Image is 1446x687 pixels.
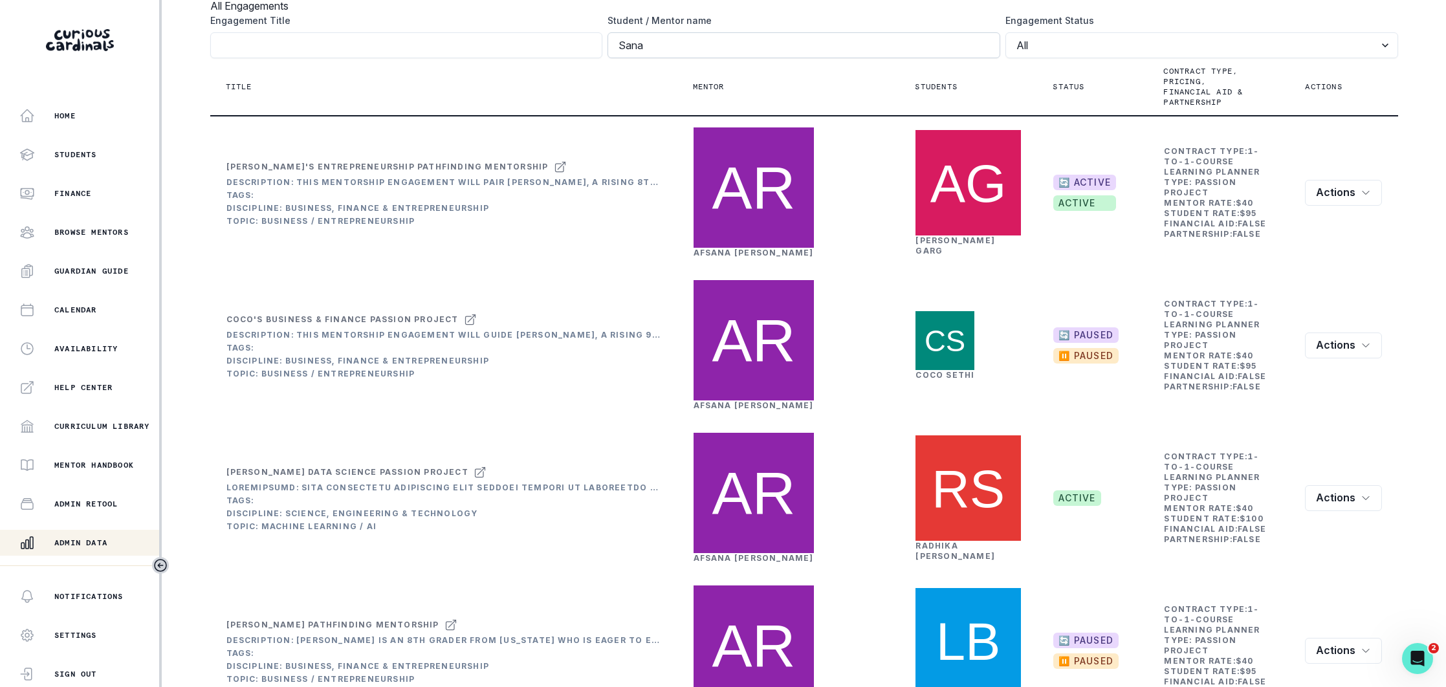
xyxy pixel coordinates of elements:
[54,591,124,602] p: Notifications
[54,227,129,237] p: Browse Mentors
[226,343,661,353] div: Tags:
[54,111,76,121] p: Home
[915,82,958,92] p: Students
[1240,514,1264,523] b: $ 100
[226,674,661,684] div: Topic: Business / Entrepreneurship
[1163,146,1274,240] td: Contract Type: Learning Planner Type: Mentor Rate: Student Rate: Financial Aid: Partnership:
[1164,635,1236,655] b: Passion Project
[1236,656,1254,666] b: $ 40
[54,499,118,509] p: Admin Retool
[226,162,549,172] div: [PERSON_NAME]'s Entrepreneurship Pathfinding Mentorship
[915,541,995,561] a: Radhika [PERSON_NAME]
[54,343,118,354] p: Availability
[1058,656,1113,667] div: ⏸️ paused
[694,553,814,563] a: Afsana [PERSON_NAME]
[226,330,661,340] div: Description: This mentorship engagement will guide [PERSON_NAME], a rising 9th grader with divers...
[915,235,995,256] a: [PERSON_NAME] Garg
[226,620,439,630] div: [PERSON_NAME] Pathfinding Mentorship
[226,203,661,213] div: Discipline: Business, Finance & Entrepreneurship
[1232,382,1261,391] b: false
[1164,483,1236,503] b: Passion Project
[1164,146,1259,166] b: 1-to-1-course
[1236,351,1254,360] b: $ 40
[226,177,661,188] div: Description: This mentorship engagement will pair [PERSON_NAME], a rising 8th grader, with a coll...
[226,521,661,532] div: Topic: Machine Learning / AI
[1164,299,1259,319] b: 1-to-1-course
[1232,534,1261,544] b: false
[54,188,91,199] p: Finance
[226,508,661,519] div: Discipline: Science, Engineering & Technology
[1238,371,1266,381] b: false
[226,661,661,671] div: Discipline: Business, Finance & Entrepreneurship
[226,190,661,201] div: Tags:
[1163,451,1274,545] td: Contract Type: Learning Planner Type: Mentor Rate: Student Rate: Financial Aid: Partnership:
[1053,327,1119,343] span: 🔄 PAUSED
[1305,485,1382,511] button: row menu
[1163,298,1274,393] td: Contract Type: Learning Planner Type: Mentor Rate: Student Rate: Financial Aid: Partnership:
[54,305,97,315] p: Calendar
[226,496,661,506] div: Tags:
[1240,361,1258,371] b: $ 95
[694,400,814,410] a: Afsana [PERSON_NAME]
[226,483,661,493] div: Loremipsumd: Sita consectetu adipiscing elit seddoei Tempori ut laboreetdo m aliq enimadm veniamq...
[1058,351,1113,362] div: ⏸️ paused
[54,421,150,431] p: Curriculum Library
[1402,643,1433,674] iframe: Intercom live chat
[1053,633,1119,648] span: 🔄 PAUSED
[54,382,113,393] p: Help Center
[226,356,661,366] div: Discipline: Business, Finance & Entrepreneurship
[54,460,134,470] p: Mentor Handbook
[694,248,814,257] a: Afsana [PERSON_NAME]
[226,369,661,379] div: Topic: Business / Entrepreneurship
[54,630,97,640] p: Settings
[1238,524,1266,534] b: false
[226,314,459,325] div: Coco's Business & Finance Passion Project
[152,557,169,574] button: Toggle sidebar
[1005,14,1390,27] label: Engagement Status
[226,648,661,659] div: Tags:
[54,538,107,548] p: Admin Data
[1164,330,1236,350] b: Passion Project
[1236,503,1254,513] b: $ 40
[1053,490,1101,506] span: active
[693,82,725,92] p: Mentor
[1236,198,1254,208] b: $ 40
[1232,229,1261,239] b: false
[1240,208,1258,218] b: $ 95
[1053,195,1116,211] span: active
[1305,638,1382,664] button: row menu
[54,266,129,276] p: Guardian Guide
[1305,82,1342,92] p: Actions
[226,216,661,226] div: Topic: Business / Entrepreneurship
[1305,333,1382,358] button: row menu
[1164,452,1259,472] b: 1-to-1-course
[1053,175,1116,190] span: 🔄 ACTIVE
[54,149,97,160] p: Students
[226,82,252,92] p: Title
[1238,677,1266,686] b: false
[210,14,595,27] label: Engagement Title
[226,467,468,477] div: [PERSON_NAME] Data Science Passion Project
[54,669,97,679] p: Sign Out
[1305,180,1382,206] button: row menu
[1164,604,1259,624] b: 1-to-1-course
[46,29,114,51] img: Curious Cardinals Logo
[1164,177,1236,197] b: Passion Project
[608,14,992,27] label: Student / Mentor name
[1238,219,1266,228] b: false
[915,370,974,380] a: Coco Sethi
[1163,66,1258,107] p: Contract type, pricing, financial aid & partnership
[226,635,661,646] div: Description: [PERSON_NAME] is an 8th grader from [US_STATE] who is eager to explore her interests...
[1053,82,1084,92] p: Status
[1429,643,1439,653] span: 2
[1240,666,1258,676] b: $ 95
